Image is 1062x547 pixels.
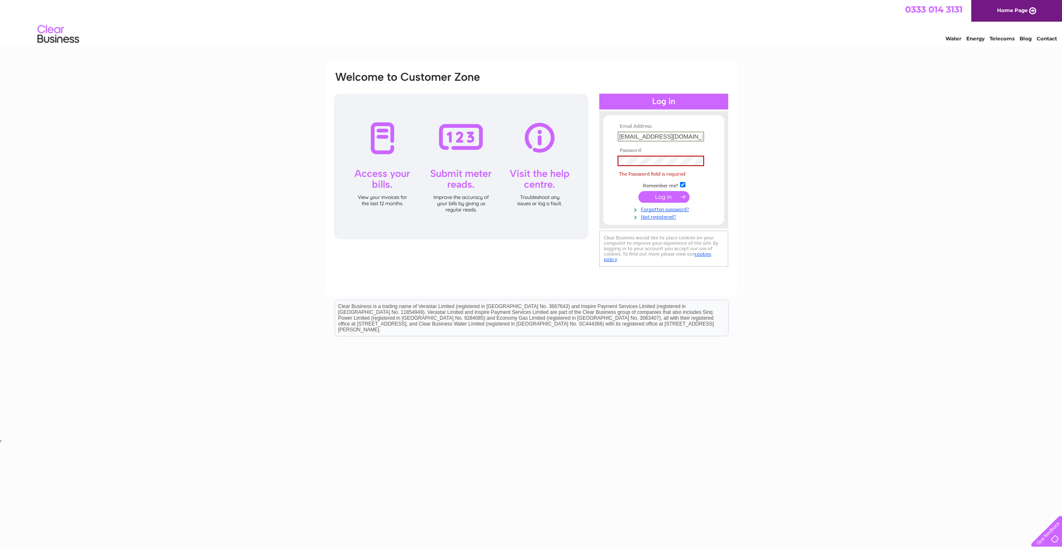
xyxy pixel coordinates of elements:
[599,231,728,267] div: Clear Business would like to place cookies on your computer to improve your experience of the sit...
[990,35,1015,42] a: Telecoms
[905,4,963,15] a: 0333 014 3131
[618,205,712,213] a: Forgotten password?
[638,191,690,203] input: Submit
[1020,35,1032,42] a: Blog
[335,5,728,40] div: Clear Business is a trading name of Verastar Limited (registered in [GEOGRAPHIC_DATA] No. 3667643...
[615,124,712,129] th: Email Address:
[37,22,79,47] img: logo.png
[604,251,711,262] a: cookies policy
[966,35,985,42] a: Energy
[618,212,712,220] a: Not registered?
[1037,35,1057,42] a: Contact
[945,35,961,42] a: Water
[615,148,712,154] th: Password:
[619,171,685,177] span: The Password field is required
[615,181,712,189] td: Remember me?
